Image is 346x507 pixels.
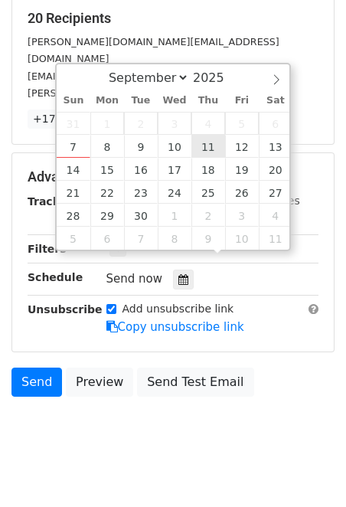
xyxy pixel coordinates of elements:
span: August 31, 2025 [57,112,90,135]
span: September 1, 2025 [90,112,124,135]
span: September 26, 2025 [225,181,259,204]
span: October 6, 2025 [90,227,124,250]
strong: Tracking [28,195,79,208]
span: October 1, 2025 [158,204,191,227]
span: October 9, 2025 [191,227,225,250]
span: September 21, 2025 [57,181,90,204]
span: October 10, 2025 [225,227,259,250]
span: September 20, 2025 [259,158,292,181]
span: September 5, 2025 [225,112,259,135]
span: September 29, 2025 [90,204,124,227]
label: Add unsubscribe link [122,301,234,317]
span: October 3, 2025 [225,204,259,227]
span: September 23, 2025 [124,181,158,204]
a: +17 more [28,110,92,129]
iframe: Chat Widget [269,433,346,507]
span: Sun [57,96,90,106]
span: September 28, 2025 [57,204,90,227]
input: Year [189,70,244,85]
span: September 15, 2025 [90,158,124,181]
span: September 11, 2025 [191,135,225,158]
span: September 16, 2025 [124,158,158,181]
span: September 19, 2025 [225,158,259,181]
span: September 4, 2025 [191,112,225,135]
span: September 3, 2025 [158,112,191,135]
span: September 25, 2025 [191,181,225,204]
span: September 30, 2025 [124,204,158,227]
span: October 2, 2025 [191,204,225,227]
span: September 14, 2025 [57,158,90,181]
strong: Unsubscribe [28,303,103,316]
span: September 18, 2025 [191,158,225,181]
span: September 2, 2025 [124,112,158,135]
span: September 9, 2025 [124,135,158,158]
span: October 4, 2025 [259,204,292,227]
a: Copy unsubscribe link [106,320,244,334]
h5: Advanced [28,168,318,185]
a: Preview [66,368,133,397]
span: Mon [90,96,124,106]
span: September 10, 2025 [158,135,191,158]
span: September 7, 2025 [57,135,90,158]
span: Sat [259,96,292,106]
strong: Schedule [28,271,83,283]
a: Send [11,368,62,397]
h5: 20 Recipients [28,10,318,27]
span: September 22, 2025 [90,181,124,204]
span: Fri [225,96,259,106]
small: [EMAIL_ADDRESS][DOMAIN_NAME] [28,70,198,82]
span: October 8, 2025 [158,227,191,250]
span: October 11, 2025 [259,227,292,250]
span: Send now [106,272,163,286]
span: September 17, 2025 [158,158,191,181]
span: Thu [191,96,225,106]
label: UTM Codes [240,193,299,209]
span: September 8, 2025 [90,135,124,158]
span: September 6, 2025 [259,112,292,135]
span: September 24, 2025 [158,181,191,204]
span: October 7, 2025 [124,227,158,250]
span: Wed [158,96,191,106]
span: September 27, 2025 [259,181,292,204]
a: Send Test Email [137,368,253,397]
strong: Filters [28,243,67,255]
small: [PERSON_NAME][DOMAIN_NAME][EMAIL_ADDRESS][DOMAIN_NAME] [28,36,279,65]
span: Tue [124,96,158,106]
span: October 5, 2025 [57,227,90,250]
span: September 13, 2025 [259,135,292,158]
small: [PERSON_NAME][EMAIL_ADDRESS][DOMAIN_NAME] [28,87,279,99]
span: September 12, 2025 [225,135,259,158]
